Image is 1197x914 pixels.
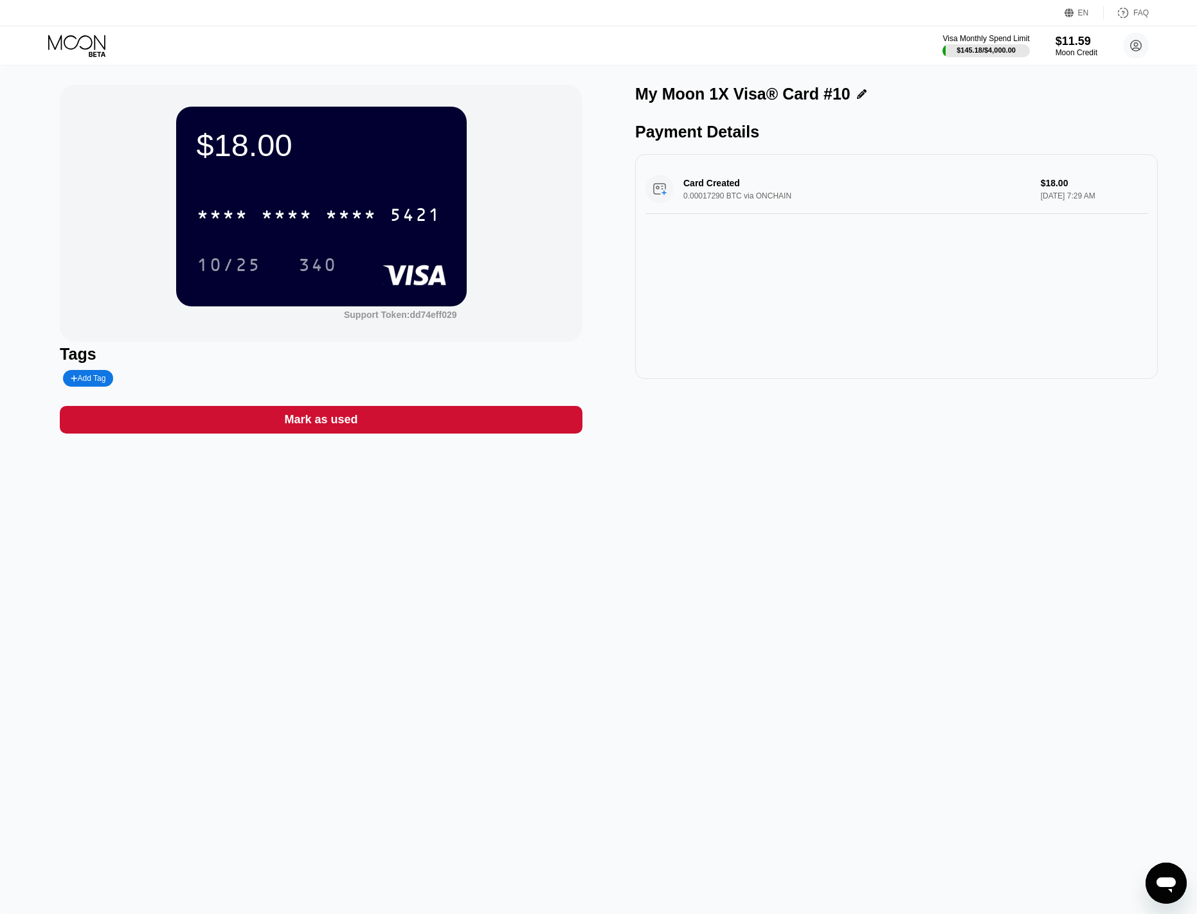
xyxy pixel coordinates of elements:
[344,310,457,320] div: Support Token:dd74eff029
[289,249,346,281] div: 340
[71,374,105,383] div: Add Tag
[187,249,271,281] div: 10/25
[197,127,446,163] div: $18.00
[942,34,1029,57] div: Visa Monthly Spend Limit$145.18/$4,000.00
[60,345,582,364] div: Tags
[942,34,1029,43] div: Visa Monthly Spend Limit
[285,412,358,427] div: Mark as used
[957,46,1016,54] div: $145.18 / $4,000.00
[63,370,113,387] div: Add Tag
[1146,863,1187,904] iframe: Button to launch messaging window
[1056,48,1097,57] div: Moon Credit
[298,256,337,277] div: 340
[1133,8,1149,17] div: FAQ
[1104,6,1149,19] div: FAQ
[1056,35,1097,48] div: $11.59
[1065,6,1104,19] div: EN
[1078,8,1089,17] div: EN
[1056,35,1097,57] div: $11.59Moon Credit
[390,206,441,227] div: 5421
[635,123,1158,141] div: Payment Details
[60,406,582,434] div: Mark as used
[635,85,851,103] div: My Moon 1X Visa® Card #10
[344,310,457,320] div: Support Token: dd74eff029
[197,256,261,277] div: 10/25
